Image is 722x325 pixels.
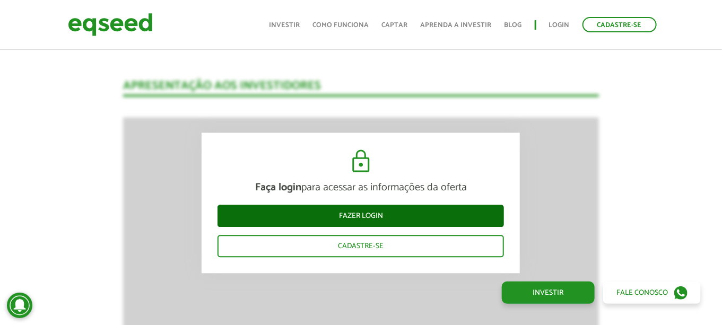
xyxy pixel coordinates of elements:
a: Aprenda a investir [421,22,492,29]
a: Investir [502,282,595,304]
a: Blog [504,22,522,29]
a: Cadastre-se [218,235,504,257]
a: Captar [382,22,408,29]
p: para acessar as informações da oferta [218,181,504,194]
strong: Faça login [255,179,301,196]
a: Fale conosco [603,282,701,304]
img: cadeado.svg [348,148,374,174]
img: EqSeed [68,11,153,39]
a: Cadastre-se [582,17,657,32]
a: Investir [269,22,300,29]
a: Como funciona [313,22,369,29]
a: Login [549,22,570,29]
a: Fazer login [218,205,504,227]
